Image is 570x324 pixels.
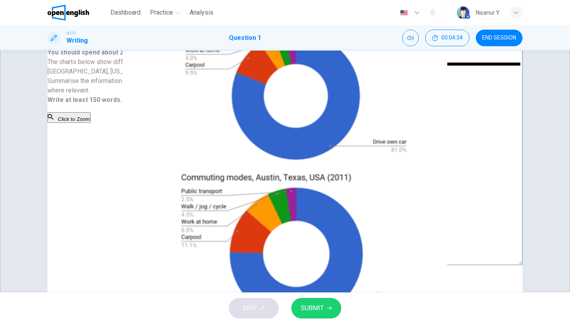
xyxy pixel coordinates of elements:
button: Practice [147,6,183,20]
span: IELTS [66,30,76,36]
div: Mute [402,30,419,46]
h1: Question 1 [229,33,261,43]
div: Hide [425,30,469,46]
button: END SESSION [476,30,522,46]
button: SUBMIT [291,298,341,318]
span: 00:04:34 [441,35,463,41]
img: Profile picture [457,6,469,19]
button: Analysis [186,6,217,20]
span: Analysis [190,8,213,17]
a: OpenEnglish logo [47,5,107,21]
span: Dashboard [110,8,141,17]
img: OpenEnglish logo [47,5,89,21]
button: 00:04:34 [425,30,469,46]
button: Dashboard [107,6,144,20]
span: END SESSION [482,35,516,41]
span: Practice [150,8,173,17]
h1: Writing [66,36,88,45]
span: SUBMIT [301,303,324,314]
img: en [399,10,409,16]
div: Nisanur Y. [476,8,500,17]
